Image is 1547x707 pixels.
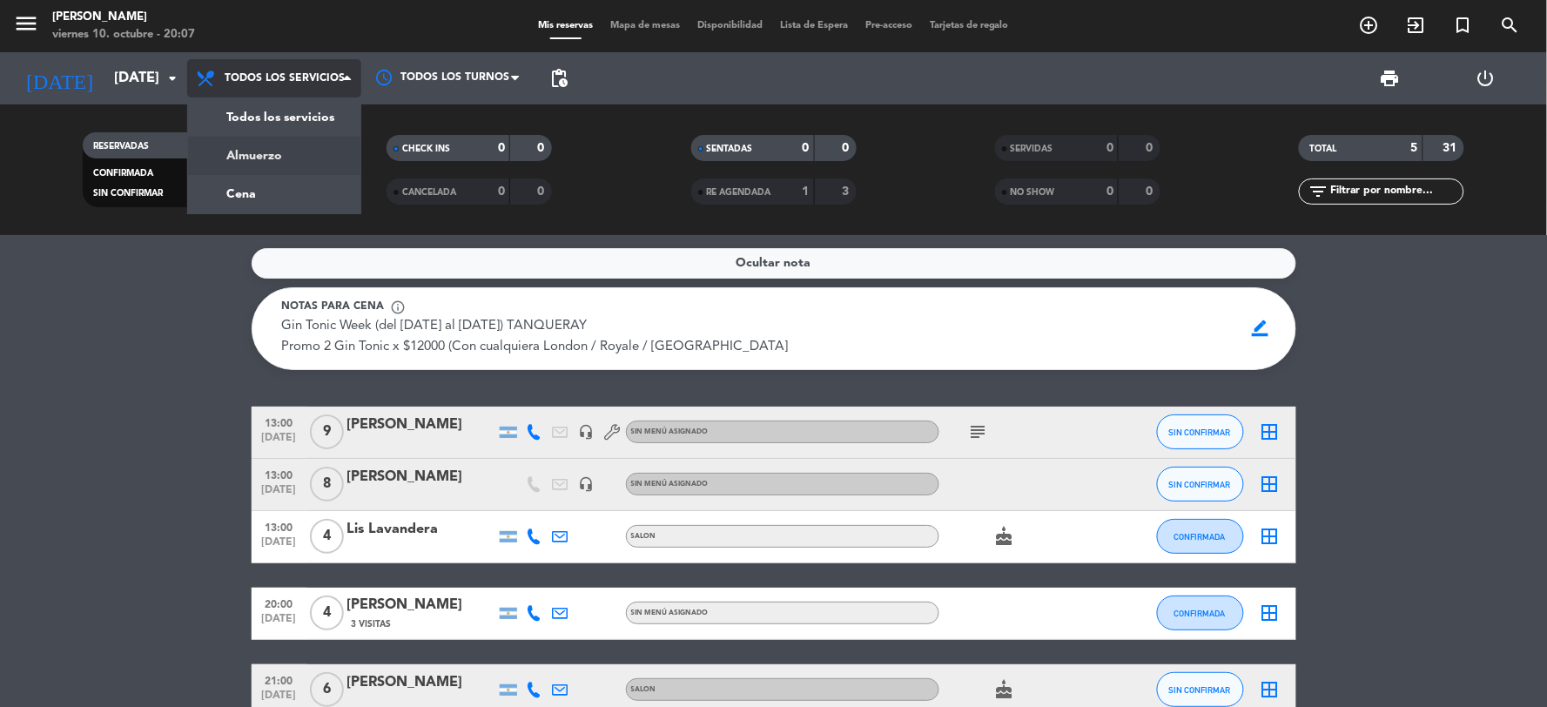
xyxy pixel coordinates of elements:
div: [PERSON_NAME] [347,671,495,694]
span: [DATE] [258,432,301,452]
span: SERVIDAS [1011,145,1053,153]
span: NO SHOW [1011,188,1055,197]
span: print [1380,68,1401,89]
span: 13:00 [258,413,301,433]
i: exit_to_app [1406,15,1427,36]
span: TOTAL [1309,145,1336,153]
span: RESERVADAS [93,142,149,151]
i: cake [994,526,1015,547]
div: [PERSON_NAME] [347,594,495,616]
span: SIN CONFIRMAR [1169,685,1231,695]
strong: 3 [842,185,852,198]
span: SIN CONFIRMAR [1169,480,1231,489]
span: Lista de Espera [771,21,857,30]
button: SIN CONFIRMAR [1157,414,1244,449]
span: 4 [310,519,344,554]
div: [PERSON_NAME] [347,414,495,436]
span: CONFIRMADA [93,169,153,178]
span: Notas para cena [282,299,385,316]
button: menu [13,10,39,43]
i: filter_list [1308,181,1328,202]
span: border_color [1244,312,1278,345]
span: 21:00 [258,670,301,690]
button: CONFIRMADA [1157,596,1244,630]
span: Mapa de mesas [602,21,689,30]
strong: 0 [1146,185,1156,198]
i: border_all [1260,679,1281,700]
i: headset_mic [579,476,595,492]
i: power_settings_new [1476,68,1497,89]
strong: 0 [1106,185,1113,198]
span: pending_actions [548,68,569,89]
span: 9 [310,414,344,449]
span: SENTADAS [707,145,753,153]
strong: 0 [498,185,505,198]
span: info_outline [391,300,407,315]
span: SIN CONFIRMAR [93,189,163,198]
span: SALON [631,686,656,693]
strong: 31 [1443,142,1461,154]
strong: 0 [538,185,548,198]
div: [PERSON_NAME] [52,9,195,26]
span: Sin menú asignado [631,428,709,435]
span: Mis reservas [529,21,602,30]
strong: 0 [1106,142,1113,154]
span: Ocultar nota [737,253,811,273]
i: border_all [1260,474,1281,495]
div: LOG OUT [1438,52,1534,104]
strong: 1 [803,185,810,198]
div: [PERSON_NAME] [347,466,495,488]
span: SIN CONFIRMAR [1169,428,1231,437]
strong: 5 [1411,142,1418,154]
span: [DATE] [258,484,301,504]
i: [DATE] [13,59,105,98]
span: CANCELADA [402,188,456,197]
i: border_all [1260,526,1281,547]
a: Cena [188,175,360,213]
span: Sin menú asignado [631,481,709,488]
strong: 0 [842,142,852,154]
strong: 0 [803,142,810,154]
span: 8 [310,467,344,502]
i: menu [13,10,39,37]
i: search [1500,15,1521,36]
span: CHECK INS [402,145,450,153]
button: CONFIRMADA [1157,519,1244,554]
button: SIN CONFIRMAR [1157,672,1244,707]
span: CONFIRMADA [1174,609,1226,618]
i: turned_in_not [1453,15,1474,36]
span: [DATE] [258,536,301,556]
i: border_all [1260,603,1281,623]
span: 6 [310,672,344,707]
button: SIN CONFIRMAR [1157,467,1244,502]
i: border_all [1260,421,1281,442]
i: headset_mic [579,424,595,440]
i: cake [994,679,1015,700]
strong: 0 [1146,142,1156,154]
span: Sin menú asignado [631,609,709,616]
span: 13:00 [258,465,301,485]
input: Filtrar por nombre... [1328,182,1463,201]
span: SALON [631,533,656,540]
i: add_circle_outline [1359,15,1380,36]
span: [DATE] [258,613,301,633]
div: Lis Lavandera [347,518,495,541]
div: viernes 10. octubre - 20:07 [52,26,195,44]
span: 4 [310,596,344,630]
strong: 0 [498,142,505,154]
a: Todos los servicios [188,98,360,137]
i: arrow_drop_down [162,68,183,89]
a: Almuerzo [188,137,360,175]
i: subject [968,421,989,442]
span: 20:00 [258,594,301,614]
span: Gin Tonic Week (del [DATE] al [DATE]) TANQUERAY Promo 2 Gin Tonic x $12000 (Con cualquiera London... [282,320,789,353]
span: CONFIRMADA [1174,532,1226,542]
span: Pre-acceso [857,21,921,30]
span: Todos los servicios [225,72,345,84]
span: 13:00 [258,517,301,537]
span: 3 Visitas [352,617,392,631]
strong: 0 [538,142,548,154]
span: RE AGENDADA [707,188,771,197]
span: Disponibilidad [689,21,771,30]
span: Tarjetas de regalo [921,21,1018,30]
